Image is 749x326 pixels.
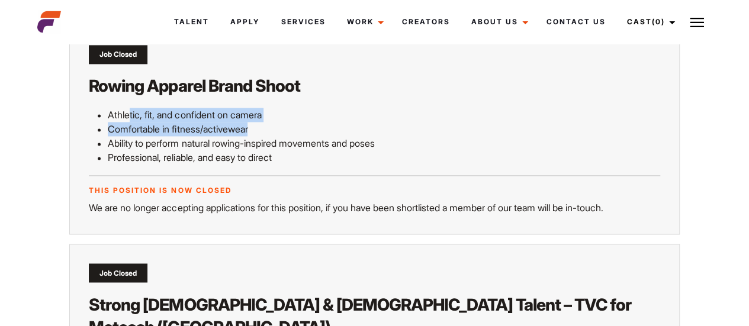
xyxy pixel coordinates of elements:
img: Burger icon [690,15,704,30]
div: Job Closed [89,263,147,282]
span: (0) [651,17,664,26]
h2: Rowing Apparel Brand Shoot [89,75,660,97]
img: cropped-aefm-brand-fav-22-square.png [37,10,61,34]
div: Job Closed [89,45,147,64]
a: Cast(0) [616,6,682,38]
p: Comfortable in fitness/activewear [108,122,660,136]
p: Professional, reliable, and easy to direct [108,150,660,164]
a: Contact Us [535,6,616,38]
a: Apply [220,6,270,38]
a: Talent [163,6,220,38]
a: About Us [460,6,535,38]
p: This position is now closed [89,185,660,196]
a: Creators [391,6,460,38]
p: We are no longer accepting applications for this position, if you have been shortlisted a member ... [89,201,660,215]
p: Athletic, fit, and confident on camera [108,108,660,122]
a: Work [336,6,391,38]
a: Services [270,6,336,38]
p: Ability to perform natural rowing-inspired movements and poses [108,136,660,150]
